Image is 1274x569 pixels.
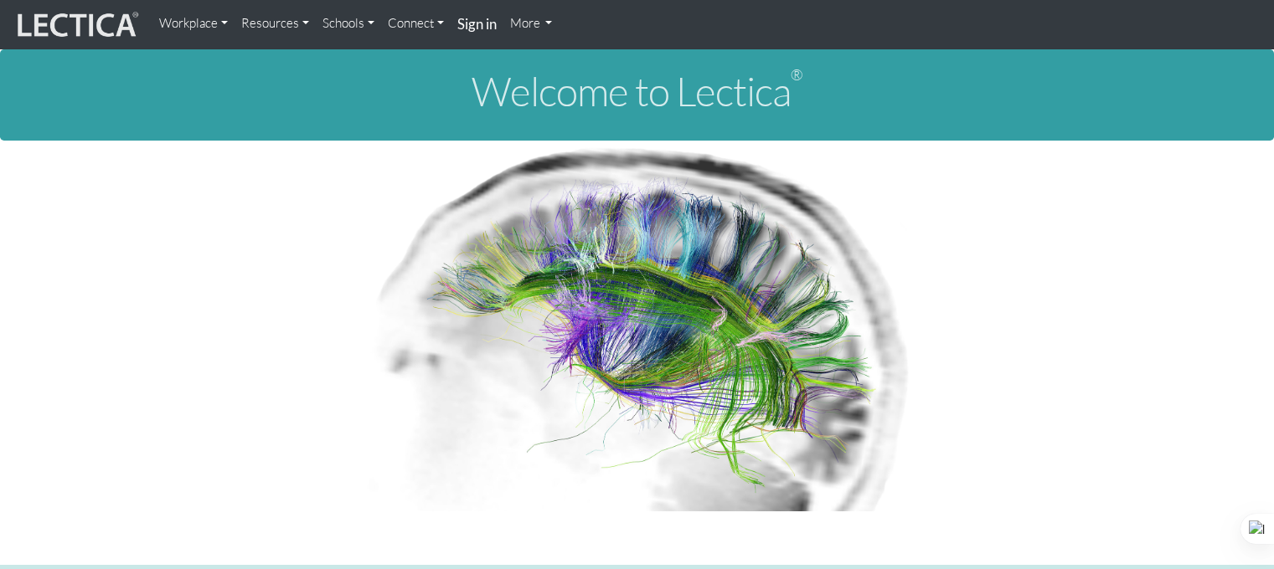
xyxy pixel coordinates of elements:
img: lecticalive [13,9,139,41]
a: Workplace [152,7,235,40]
a: More [503,7,560,40]
sup: ® [791,65,802,84]
a: Schools [316,7,381,40]
strong: Sign in [457,15,497,33]
h1: Welcome to Lectica [13,69,1261,114]
a: Sign in [451,7,503,43]
a: Connect [381,7,451,40]
img: Human Connectome Project Image [358,141,916,512]
a: Resources [235,7,316,40]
